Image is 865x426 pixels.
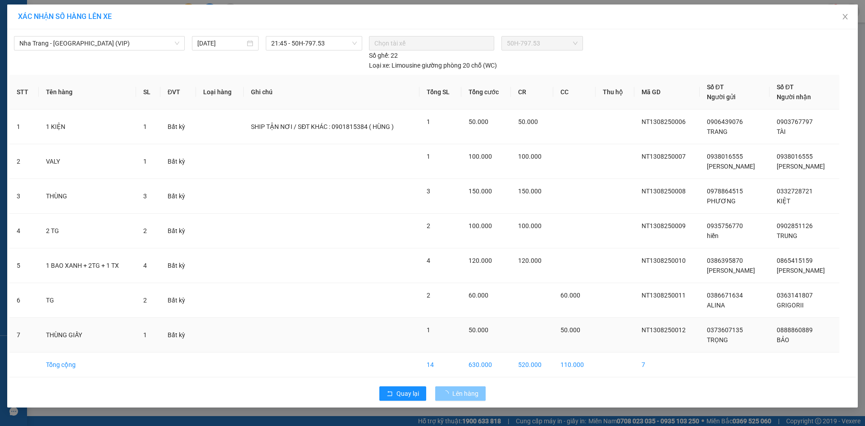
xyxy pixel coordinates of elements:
span: 4 [143,262,147,269]
span: 100.000 [518,153,542,160]
span: Loại xe: [369,60,390,70]
b: [DOMAIN_NAME] [76,34,124,41]
span: 3 [427,188,430,195]
button: Lên hàng [435,386,486,401]
span: Nha Trang - Sài Gòn (VIP) [19,37,179,50]
td: VALY [39,144,137,179]
span: 120.000 [469,257,492,264]
th: Tổng cước [461,75,511,110]
span: SHIP TẬN NƠI / SĐT KHÁC : 0901815384 ( HÙNG ) [251,123,394,130]
span: 1 [427,326,430,334]
span: TÀI [777,128,786,135]
span: 0373607135 [707,326,743,334]
span: 0332728721 [777,188,813,195]
span: [PERSON_NAME] [707,163,755,170]
td: 7 [9,318,39,353]
span: 1 [143,158,147,165]
td: 110.000 [553,353,596,377]
span: loading [442,390,452,397]
td: 3 [9,179,39,214]
span: Người gửi [707,93,736,101]
span: 2 [143,297,147,304]
span: TRỌNG [707,336,728,344]
td: Bất kỳ [160,110,196,144]
span: 0386395870 [707,257,743,264]
th: STT [9,75,39,110]
span: GRIGORII [777,302,804,309]
span: 100.000 [518,222,542,229]
span: 100.000 [469,222,492,229]
span: 60.000 [469,292,488,299]
span: KIỆT [777,197,790,205]
button: Close [833,5,858,30]
th: Loại hàng [196,75,244,110]
td: 14 [419,353,461,377]
span: 1 [143,123,147,130]
td: THÙNG GIẤY [39,318,137,353]
th: Tổng SL [419,75,461,110]
span: 50H-797.53 [507,37,577,50]
span: TRUNG [777,232,797,239]
span: ALINA [707,302,725,309]
span: 0906439076 [707,118,743,125]
th: SL [136,75,160,110]
span: [PERSON_NAME] [707,267,755,274]
td: Bất kỳ [160,318,196,353]
span: NT1308250012 [642,326,686,334]
span: rollback [387,390,393,398]
span: Số ĐT [777,83,794,91]
span: PHƯƠNG [707,197,736,205]
span: [PERSON_NAME] [777,163,825,170]
td: 2 TG [39,214,137,248]
span: 0865415159 [777,257,813,264]
span: 50.000 [469,118,488,125]
span: XÁC NHẬN SỐ HÀNG LÊN XE [18,12,112,21]
b: [PERSON_NAME] [11,58,51,101]
th: Thu hộ [596,75,634,110]
span: 0938016555 [777,153,813,160]
td: Bất kỳ [160,283,196,318]
span: 4 [427,257,430,264]
span: 0902851126 [777,222,813,229]
span: [PERSON_NAME] [777,267,825,274]
th: CC [553,75,596,110]
span: 1 [427,118,430,125]
span: 100.000 [469,153,492,160]
span: 0888860889 [777,326,813,334]
button: rollbackQuay lại [379,386,426,401]
span: 50.000 [560,326,580,334]
span: NT1308250009 [642,222,686,229]
span: 2 [143,227,147,234]
span: NT1308250006 [642,118,686,125]
td: THÙNG [39,179,137,214]
td: 5 [9,248,39,283]
span: 21:45 - 50H-797.53 [271,37,357,50]
td: 520.000 [511,353,553,377]
span: hiền [707,232,719,239]
div: 22 [369,50,398,60]
td: 7 [634,353,700,377]
td: 6 [9,283,39,318]
span: 2 [427,292,430,299]
td: 1 KIỆN [39,110,137,144]
span: 2 [427,222,430,229]
input: 13/08/2025 [197,38,245,48]
span: 0938016555 [707,153,743,160]
span: 0903767797 [777,118,813,125]
span: 0935756770 [707,222,743,229]
span: 1 [143,331,147,339]
th: Tên hàng [39,75,137,110]
td: Bất kỳ [160,214,196,248]
img: logo.jpg [11,11,56,56]
td: 2 [9,144,39,179]
th: ĐVT [160,75,196,110]
th: Ghi chú [244,75,419,110]
span: NT1308250011 [642,292,686,299]
span: 60.000 [560,292,580,299]
th: Mã GD [634,75,700,110]
span: 150.000 [469,188,492,195]
div: Limousine giường phòng 20 chỗ (WC) [369,60,497,70]
span: 50.000 [518,118,538,125]
td: 1 BAO XANH + 2TG + 1 TX [39,248,137,283]
span: 50.000 [469,326,488,334]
